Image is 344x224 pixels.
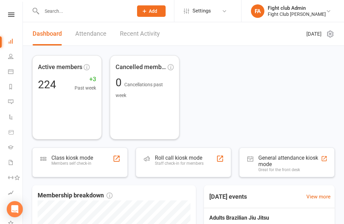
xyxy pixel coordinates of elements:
[204,191,252,203] h3: [DATE] events
[7,201,23,217] div: Open Intercom Messenger
[75,84,96,92] span: Past week
[75,22,106,45] a: Attendance
[38,62,82,72] span: Active members
[268,11,326,17] div: Fight Club [PERSON_NAME]
[149,8,157,14] span: Add
[40,6,128,16] input: Search...
[8,80,23,95] a: Reports
[116,82,163,98] span: Cancellations past week
[120,22,160,45] a: Recent Activity
[8,50,23,65] a: People
[116,62,166,72] span: Cancelled members
[306,193,331,201] a: View more
[137,5,166,17] button: Add
[155,161,204,166] div: Staff check-in for members
[306,30,321,38] span: [DATE]
[8,34,23,50] a: Dashboard
[51,161,93,166] div: Members self check-in
[155,155,204,161] div: Roll call kiosk mode
[75,74,96,84] span: +3
[51,155,93,161] div: Class kiosk mode
[38,191,113,200] span: Membership breakdown
[268,5,326,11] div: Fight club Admin
[251,4,264,18] div: FA
[258,155,321,167] div: General attendance kiosk mode
[192,3,211,19] span: Settings
[33,22,62,45] a: Dashboard
[8,125,23,140] a: Product Sales
[38,79,56,90] div: 224
[258,167,321,172] div: Great for the front desk
[8,186,23,201] a: Assessments
[8,65,23,80] a: Calendar
[209,214,290,222] span: Adults Brazilian Jiu Jitsu
[116,76,124,89] span: 0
